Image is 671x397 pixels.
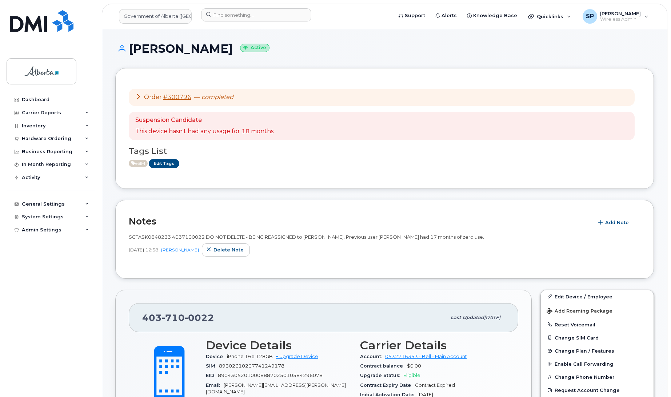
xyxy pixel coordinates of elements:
[206,354,227,359] span: Device
[276,354,318,359] a: + Upgrade Device
[541,331,654,344] button: Change SIM Card
[541,290,654,303] a: Edit Device / Employee
[149,159,179,168] a: Edit Tags
[206,382,224,388] span: Email
[206,363,219,369] span: SIM
[206,339,351,352] h3: Device Details
[385,354,467,359] a: 0532716353 - Bell - Main Account
[360,339,506,352] h3: Carrier Details
[227,354,273,359] span: iPhone 16e 128GB
[360,382,415,388] span: Contract Expiry Date
[541,344,654,357] button: Change Plan / Features
[161,247,199,253] a: [PERSON_NAME]
[144,94,162,100] span: Order
[213,246,244,253] span: Delete note
[194,94,233,100] span: —
[206,373,218,378] span: EID
[415,382,455,388] span: Contract Expired
[541,357,654,370] button: Enable Call Forwarding
[129,216,590,227] h2: Notes
[162,312,185,323] span: 710
[145,247,158,253] span: 12:58
[201,94,233,100] em: completed
[206,382,346,394] span: [PERSON_NAME][EMAIL_ADDRESS][PERSON_NAME][DOMAIN_NAME]
[541,303,654,318] button: Add Roaming Package
[202,243,250,257] button: Delete note
[360,363,407,369] span: Contract balance
[594,216,635,229] button: Add Note
[129,234,484,240] span: SCTASK0848233 4037100022 DO NOT DELETE - BEING REASSIGNED to [PERSON_NAME]. Previous user [PERSON...
[484,315,500,320] span: [DATE]
[541,370,654,384] button: Change Phone Number
[541,384,654,397] button: Request Account Change
[451,315,484,320] span: Last updated
[555,361,614,367] span: Enable Call Forwarding
[219,363,284,369] span: 89302610207741249178
[403,373,420,378] span: Eligible
[129,160,148,167] span: Active
[163,94,191,100] a: #300796
[135,127,273,136] p: This device hasn't had any usage for 18 months
[135,116,273,124] p: Suspension Candidate
[142,312,214,323] span: 403
[129,147,640,156] h3: Tags List
[129,247,144,253] span: [DATE]
[547,308,612,315] span: Add Roaming Package
[360,373,403,378] span: Upgrade Status
[360,354,385,359] span: Account
[218,373,323,378] span: 89043052010008887025010584296078
[541,318,654,331] button: Reset Voicemail
[185,312,214,323] span: 0022
[555,348,614,354] span: Change Plan / Features
[605,219,629,226] span: Add Note
[240,44,269,52] small: Active
[407,363,421,369] span: $0.00
[115,42,654,55] h1: [PERSON_NAME]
